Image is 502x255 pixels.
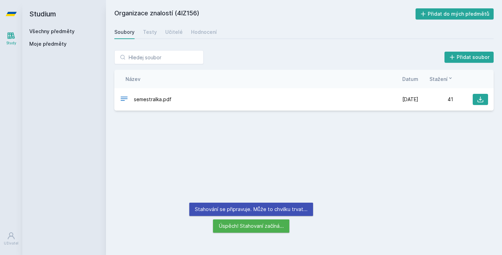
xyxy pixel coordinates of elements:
[416,8,494,20] button: Přidat do mých předmětů
[429,75,453,83] button: Stažení
[29,40,67,47] span: Moje předměty
[402,75,418,83] button: Datum
[191,29,217,36] div: Hodnocení
[6,40,16,46] div: Study
[429,75,448,83] span: Stažení
[1,228,21,249] a: Uživatel
[191,25,217,39] a: Hodnocení
[189,203,313,216] div: Stahování se připravuje. Může to chvilku trvat…
[114,25,135,39] a: Soubory
[125,75,140,83] button: Název
[29,28,75,34] a: Všechny předměty
[4,241,18,246] div: Uživatel
[114,29,135,36] div: Soubory
[120,95,128,105] div: PDF
[1,28,21,49] a: Study
[114,50,204,64] input: Hledej soubor
[402,96,418,103] span: [DATE]
[165,25,183,39] a: Učitelé
[134,96,172,103] span: semestralka.pdf
[418,96,453,103] div: 41
[165,29,183,36] div: Učitelé
[213,219,289,233] div: Úspěch! Stahovaní začíná…
[143,25,157,39] a: Testy
[114,8,416,20] h2: Organizace znalostí (4IZ156)
[143,29,157,36] div: Testy
[444,52,494,63] button: Přidat soubor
